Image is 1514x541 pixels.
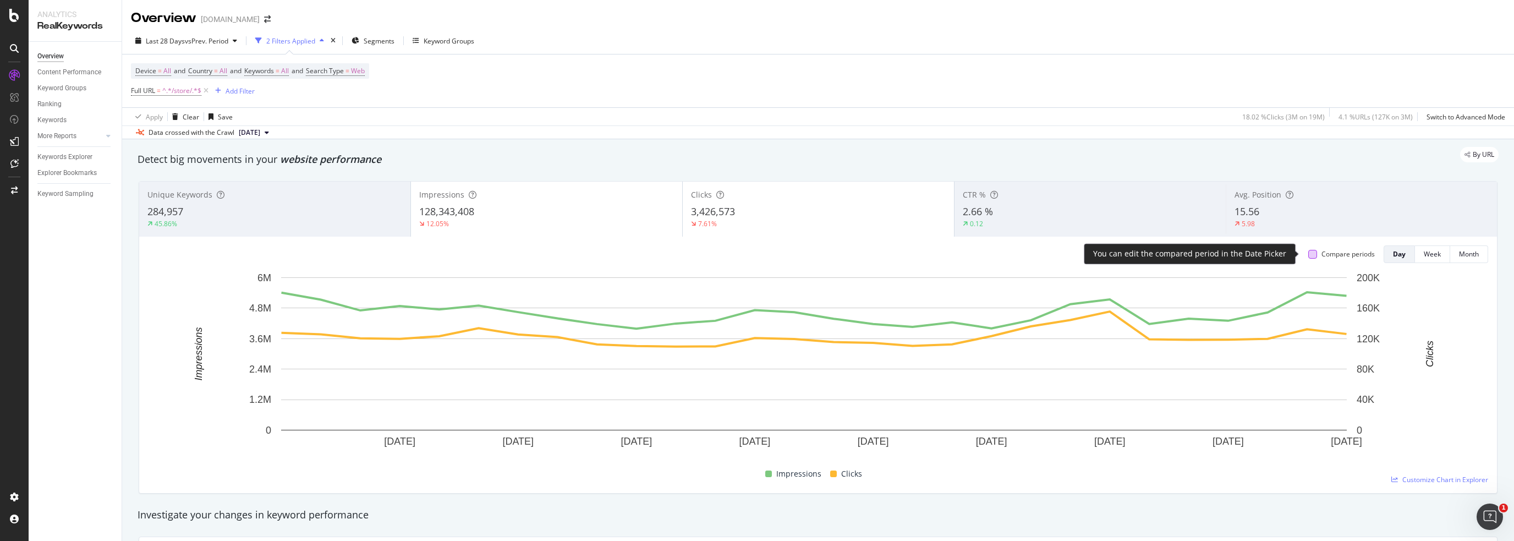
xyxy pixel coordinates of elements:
[691,205,735,218] span: 3,426,573
[347,32,399,50] button: Segments
[1357,364,1374,375] text: 80K
[384,436,415,447] text: [DATE]
[37,51,64,62] div: Overview
[1331,436,1362,447] text: [DATE]
[249,364,271,375] text: 2.4M
[188,66,212,75] span: Country
[214,66,218,75] span: =
[201,14,260,25] div: [DOMAIN_NAME]
[163,63,171,79] span: All
[37,99,114,110] a: Ranking
[419,189,464,200] span: Impressions
[1094,436,1126,447] text: [DATE]
[698,219,717,228] div: 7.61%
[204,108,233,125] button: Save
[976,436,1007,447] text: [DATE]
[276,66,279,75] span: =
[776,467,821,480] span: Impressions
[408,32,479,50] button: Keyword Groups
[37,151,92,163] div: Keywords Explorer
[37,167,97,179] div: Explorer Bookmarks
[691,189,712,200] span: Clicks
[1427,112,1505,122] div: Switch to Advanced Mode
[37,130,103,142] a: More Reports
[1460,147,1499,162] div: legacy label
[138,508,1499,522] div: Investigate your changes in keyword performance
[1357,394,1374,405] text: 40K
[306,66,344,75] span: Search Type
[174,66,185,75] span: and
[249,303,271,314] text: 4.8M
[37,188,94,200] div: Keyword Sampling
[135,66,156,75] span: Device
[37,167,114,179] a: Explorer Bookmarks
[266,425,271,436] text: 0
[183,112,199,122] div: Clear
[37,9,113,20] div: Analytics
[1459,249,1479,259] div: Month
[963,205,993,218] span: 2.66 %
[155,219,177,228] div: 45.86%
[131,9,196,28] div: Overview
[37,114,67,126] div: Keywords
[1473,151,1494,158] span: By URL
[37,130,76,142] div: More Reports
[841,467,862,480] span: Clicks
[37,151,114,163] a: Keywords Explorer
[230,66,242,75] span: and
[37,20,113,32] div: RealKeywords
[264,15,271,23] div: arrow-right-arrow-left
[239,128,260,138] span: 2025 Aug. 25th
[292,66,303,75] span: and
[131,86,155,95] span: Full URL
[157,86,161,95] span: =
[147,189,212,200] span: Unique Keywords
[131,32,242,50] button: Last 28 DaysvsPrev. Period
[1424,341,1435,367] text: Clicks
[149,128,234,138] div: Data crossed with the Crawl
[351,63,365,79] span: Web
[1321,249,1375,259] div: Compare periods
[37,188,114,200] a: Keyword Sampling
[1235,205,1259,218] span: 15.56
[1499,504,1508,512] span: 1
[1450,245,1488,263] button: Month
[185,36,228,46] span: vs Prev. Period
[220,63,227,79] span: All
[37,67,114,78] a: Content Performance
[37,67,101,78] div: Content Performance
[1477,504,1503,530] iframe: Intercom live chat
[1422,108,1505,125] button: Switch to Advanced Mode
[858,436,889,447] text: [DATE]
[364,36,394,46] span: Segments
[424,36,474,46] div: Keyword Groups
[37,83,86,94] div: Keyword Groups
[1242,219,1255,228] div: 5.98
[419,205,474,218] span: 128,343,408
[281,63,289,79] span: All
[502,436,534,447] text: [DATE]
[244,66,274,75] span: Keywords
[249,394,271,405] text: 1.2M
[1357,303,1380,314] text: 160K
[148,272,1480,463] div: A chart.
[1242,112,1325,122] div: 18.02 % Clicks ( 3M on 19M )
[146,112,163,122] div: Apply
[211,84,255,97] button: Add Filter
[1391,475,1488,484] a: Customize Chart in Explorer
[1384,245,1415,263] button: Day
[257,272,271,283] text: 6M
[1357,334,1380,345] text: 120K
[621,436,652,447] text: [DATE]
[37,114,114,126] a: Keywords
[193,327,204,380] text: Impressions
[1093,248,1286,259] div: You can edit the compared period in the Date Picker
[426,219,449,228] div: 12.05%
[345,66,349,75] span: =
[37,51,114,62] a: Overview
[1357,425,1362,436] text: 0
[226,86,255,96] div: Add Filter
[1393,249,1406,259] div: Day
[249,334,271,345] text: 3.6M
[266,36,315,46] div: 2 Filters Applied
